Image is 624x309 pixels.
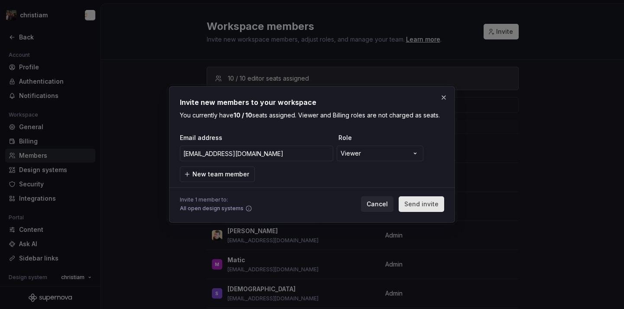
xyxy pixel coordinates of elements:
span: All open design systems [180,205,244,212]
h2: Invite new members to your workspace [180,97,444,107]
span: Send invite [404,200,439,208]
span: Email address [180,133,335,142]
p: You currently have seats assigned. Viewer and Billing roles are not charged as seats. [180,111,444,120]
span: Cancel [367,200,388,208]
span: Role [338,133,425,142]
button: Cancel [361,196,393,212]
span: Invite 1 member to: [180,196,252,203]
span: New team member [192,170,249,179]
button: New team member [180,166,255,182]
b: 10 / 10 [234,111,252,119]
button: Send invite [399,196,444,212]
